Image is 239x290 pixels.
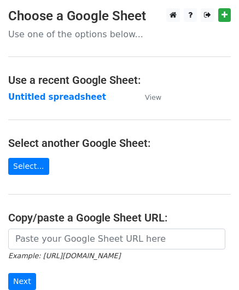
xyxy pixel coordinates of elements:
h4: Select another Google Sheet: [8,137,231,150]
input: Next [8,273,36,290]
a: Untitled spreadsheet [8,92,106,102]
a: View [134,92,161,102]
a: Select... [8,158,49,175]
input: Paste your Google Sheet URL here [8,229,225,249]
small: Example: [URL][DOMAIN_NAME] [8,252,120,260]
p: Use one of the options below... [8,29,231,40]
h4: Copy/paste a Google Sheet URL: [8,211,231,224]
small: View [145,93,161,101]
h4: Use a recent Google Sheet: [8,73,231,87]
h3: Choose a Google Sheet [8,8,231,24]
